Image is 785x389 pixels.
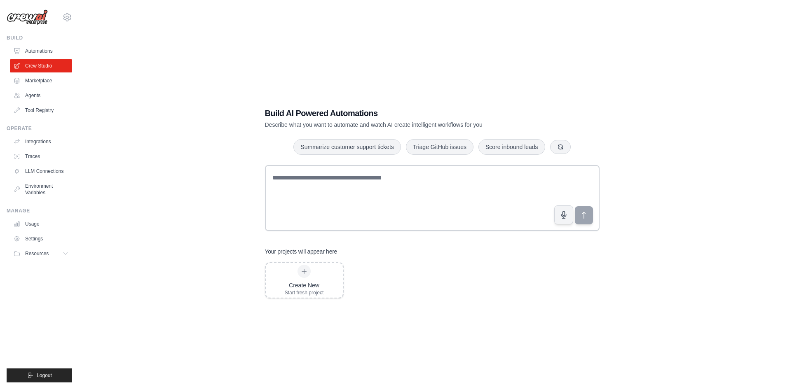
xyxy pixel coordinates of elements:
div: Manage [7,207,72,214]
button: Triage GitHub issues [406,139,473,155]
div: Build [7,35,72,41]
button: Click to speak your automation idea [554,205,573,224]
h3: Your projects will appear here [265,247,337,256]
a: Settings [10,232,72,245]
a: Environment Variables [10,179,72,199]
h1: Build AI Powered Automations [265,107,542,119]
a: Agents [10,89,72,102]
a: Crew Studio [10,59,72,72]
button: Get new suggestions [550,140,571,154]
a: Integrations [10,135,72,148]
span: Resources [25,250,49,257]
div: Operate [7,125,72,132]
a: Tool Registry [10,104,72,117]
a: Usage [10,217,72,231]
p: Describe what you want to automate and watch AI create intelligent workflows for you [265,121,542,129]
a: Marketplace [10,74,72,87]
div: Start fresh project [285,289,324,296]
button: Resources [10,247,72,260]
button: Score inbound leads [478,139,545,155]
a: Automations [10,44,72,58]
span: Logout [37,372,52,379]
div: Create New [285,281,324,289]
button: Logout [7,368,72,382]
img: Logo [7,9,48,25]
a: Traces [10,150,72,163]
button: Summarize customer support tickets [293,139,401,155]
a: LLM Connections [10,165,72,178]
